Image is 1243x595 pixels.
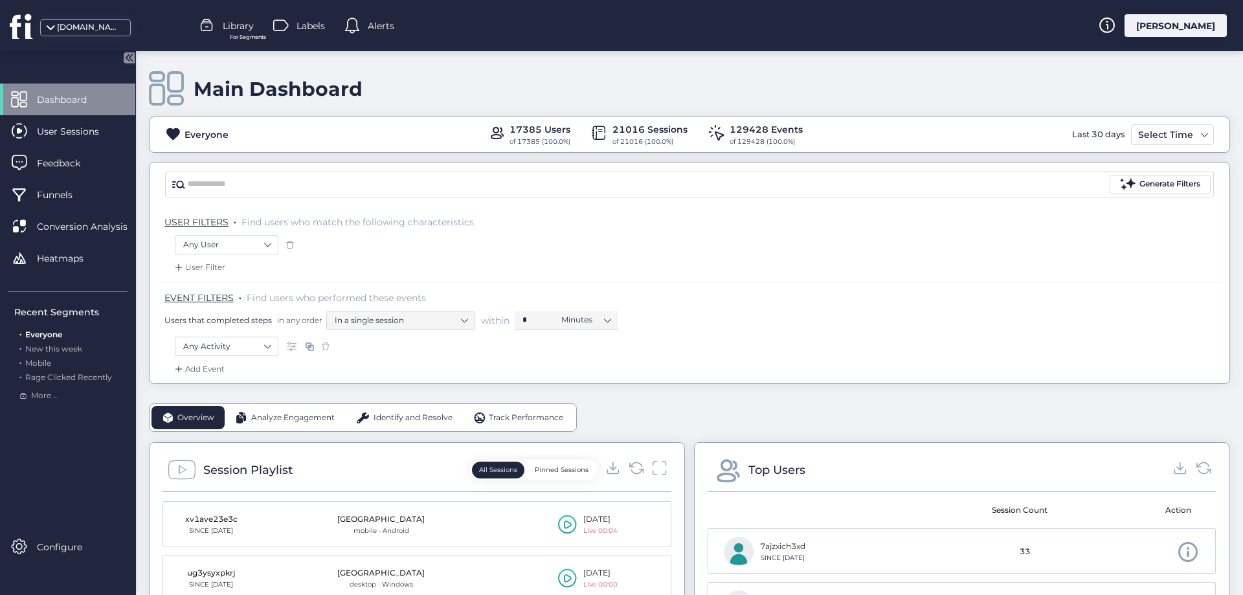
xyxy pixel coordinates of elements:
[57,21,122,34] div: [DOMAIN_NAME]
[164,315,272,326] span: Users that completed steps
[561,310,610,330] nz-select-item: Minutes
[234,214,236,227] span: .
[37,219,147,234] span: Conversion Analysis
[19,352,240,376] div: FS.identify - Identifying users
[583,567,618,579] div: [DATE]
[297,19,325,33] span: Labels
[183,235,270,254] nz-select-item: Any User
[183,337,270,356] nz-select-item: Any Activity
[335,311,467,330] nz-select-item: In a single session
[25,358,51,368] span: Mobile
[612,122,688,137] div: 21016 Sessions
[176,21,202,47] img: Profile image for Roy
[25,330,62,339] span: Everyone
[27,296,217,309] div: Welcome to FullSession
[730,122,803,137] div: 129428 Events
[27,242,105,256] span: Search for help
[179,526,243,536] div: SINCE [DATE]
[368,19,394,33] span: Alerts
[14,305,128,319] div: Recent Segments
[37,124,118,139] span: User Sessions
[179,513,243,526] div: xv1ave23e3c
[172,261,225,274] div: User Filter
[37,188,92,202] span: Funnels
[179,567,243,579] div: ug3ysyxpkrj
[230,33,266,41] span: For Segments
[241,216,474,228] span: Find users who match the following characteristics
[31,390,59,402] span: More ...
[19,315,240,352] div: Leveraging Funnels and Event Tracking with FullSession
[37,251,103,265] span: Heatmaps
[223,21,246,44] div: Close
[510,122,570,137] div: 17385 Users
[251,412,335,424] span: Analyze Engagement
[26,25,47,45] img: logo
[19,291,240,315] div: Welcome to FullSession
[760,553,805,563] div: SINCE [DATE]
[177,412,214,424] span: Overview
[748,461,805,479] div: Top Users
[583,526,618,536] div: Live 00:04
[1069,124,1128,145] div: Last 30 days
[37,540,102,554] span: Configure
[107,436,152,445] span: Messages
[19,341,21,354] span: .
[37,156,100,170] span: Feedback
[27,272,217,286] div: How to use FullSession
[957,492,1082,528] mat-header-cell: Session Count
[1082,492,1207,528] mat-header-cell: Action
[19,236,240,262] button: Search for help
[1125,14,1227,37] div: [PERSON_NAME]
[19,370,21,382] span: .
[26,92,233,136] p: Hi [PERSON_NAME] 👋
[28,436,58,445] span: Home
[374,412,453,424] span: Identify and Resolve
[173,404,259,456] button: Help
[86,404,172,456] button: Messages
[37,93,106,107] span: Dashboard
[337,567,425,579] div: [GEOGRAPHIC_DATA]
[223,19,254,33] span: Library
[760,541,805,553] div: 7ajzxich3xd
[194,77,363,101] div: Main Dashboard
[1110,175,1211,194] button: Generate Filters
[583,513,618,526] div: [DATE]
[510,137,570,147] div: of 17385 (100.0%)
[19,355,21,368] span: .
[528,462,596,478] button: Pinned Sessions
[13,174,246,223] div: Send us a messageWe will reply as soon as we can
[489,412,563,424] span: Track Performance
[247,292,426,304] span: Find users who performed these events
[203,461,293,479] div: Session Playlist
[19,327,21,339] span: .
[583,579,618,590] div: Live 00:00
[27,199,216,212] div: We will reply as soon as we can
[1139,178,1200,190] div: Generate Filters
[185,128,229,142] div: Everyone
[19,267,240,291] div: How to use FullSession
[1020,546,1030,558] span: 33
[337,579,425,590] div: desktop · Windows
[205,436,226,445] span: Help
[164,216,229,228] span: USER FILTERS
[337,513,425,526] div: [GEOGRAPHIC_DATA]
[274,315,322,326] span: in any order
[1135,127,1196,142] div: Select Time
[481,314,510,327] span: within
[25,372,112,382] span: Rage Clicked Recently
[27,185,216,199] div: Send us a message
[612,137,688,147] div: of 21016 (100.0%)
[730,137,803,147] div: of 129428 (100.0%)
[27,357,217,371] div: FS.identify - Identifying users
[25,344,82,354] span: New this week
[179,579,243,590] div: SINCE [DATE]
[26,136,233,158] p: How can we help?
[472,462,524,478] button: All Sessions
[337,526,425,536] div: mobile · Android
[27,320,217,347] div: Leveraging Funnels and Event Tracking with FullSession
[172,363,225,376] div: Add Event
[239,289,241,302] span: .
[164,292,234,304] span: EVENT FILTERS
